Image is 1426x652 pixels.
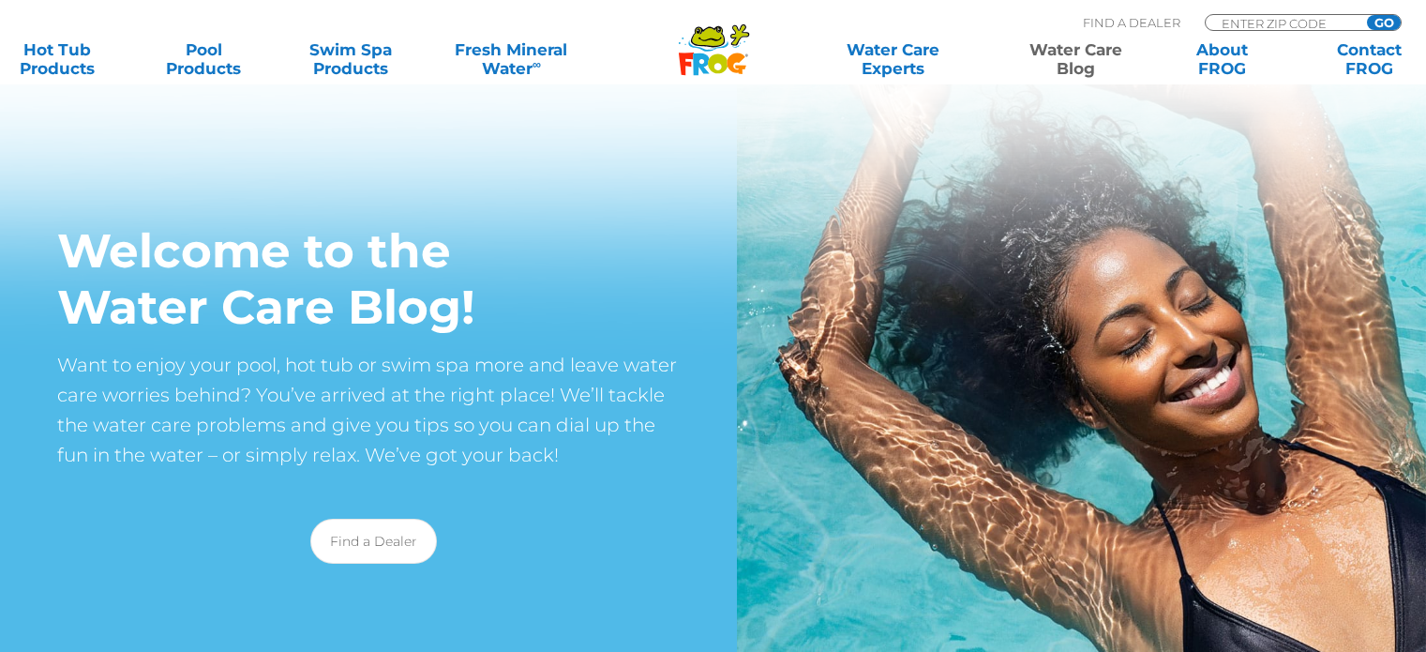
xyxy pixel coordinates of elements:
input: GO [1367,15,1401,30]
a: Swim SpaProducts [293,40,408,78]
a: Water CareExperts [801,40,986,78]
input: Zip Code Form [1220,15,1346,31]
p: Want to enjoy your pool, hot tub or swim spa more and leave water care worries behind? You’ve arr... [57,350,690,470]
p: Find A Dealer [1083,14,1180,31]
a: AboutFROG [1165,40,1280,78]
sup: ∞ [533,57,541,71]
a: Find a Dealer [310,519,437,564]
a: Water CareBlog [1018,40,1133,78]
a: PoolProducts [146,40,261,78]
a: Fresh MineralWater∞ [440,40,582,78]
a: ContactFROG [1312,40,1426,78]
